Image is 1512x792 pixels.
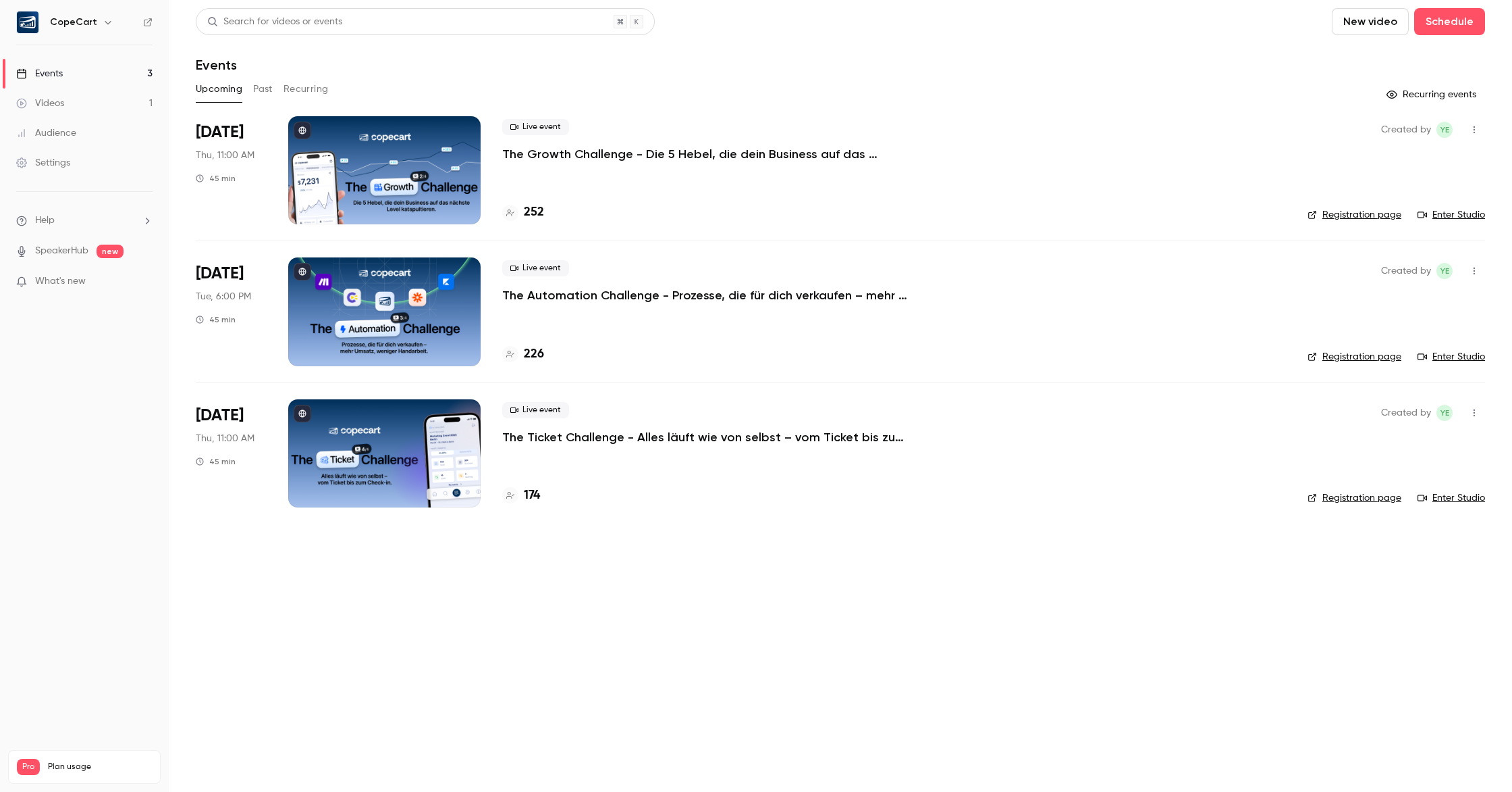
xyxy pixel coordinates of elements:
h1: Events [196,57,237,73]
a: The Growth Challenge - Die 5 Hebel, die dein Business auf das nächste Level katapultieren [502,146,907,162]
a: Registration page [1307,208,1401,222]
span: What's new [35,274,86,289]
a: Enter Studio [1417,350,1485,364]
a: Registration page [1307,491,1401,505]
div: Settings [16,156,70,170]
span: Pro [17,759,40,775]
span: Created by [1381,263,1431,279]
span: Live event [502,119,569,135]
h4: 252 [524,203,544,222]
a: Enter Studio [1417,491,1485,505]
span: Help [35,214,55,228]
h6: CopeCart [50,16,97,29]
div: Oct 7 Tue, 6:00 PM (Europe/Berlin) [196,257,267,366]
span: Plan usage [48,762,152,772]
div: 45 min [196,456,236,467]
div: Search for videos or events [207,15,342,29]
span: [DATE] [196,405,244,426]
button: Upcoming [196,78,242,100]
span: Live event [502,402,569,418]
span: Yasamin Esfahani [1436,263,1453,279]
a: The Ticket Challenge - Alles läuft wie von selbst – vom Ticket bis zum Check-in [502,429,907,445]
span: [DATE] [196,263,244,284]
div: Oct 9 Thu, 11:00 AM (Europe/Berlin) [196,399,267,508]
span: Tue, 6:00 PM [196,290,251,303]
span: Thu, 11:00 AM [196,149,254,162]
a: 226 [502,345,544,364]
a: Enter Studio [1417,208,1485,222]
div: Oct 2 Thu, 11:00 AM (Europe/Berlin) [196,116,267,224]
span: YE [1440,405,1449,421]
div: Audience [16,126,76,140]
a: SpeakerHub [35,244,88,258]
span: Yasamin Esfahani [1436,122,1453,138]
button: New video [1332,8,1409,35]
span: Live event [502,260,569,276]
span: YE [1440,263,1449,279]
button: Recurring events [1380,84,1485,105]
h4: 226 [524,345,544,364]
a: 252 [502,203,544,222]
div: 45 min [196,173,236,184]
span: [DATE] [196,122,244,143]
h4: 174 [524,487,540,505]
div: Events [16,67,63,80]
button: Schedule [1414,8,1485,35]
div: Videos [16,97,64,110]
button: Past [253,78,273,100]
span: Created by [1381,122,1431,138]
span: new [97,245,124,258]
a: Registration page [1307,350,1401,364]
li: help-dropdown-opener [16,214,153,228]
span: Created by [1381,405,1431,421]
span: YE [1440,122,1449,138]
img: CopeCart [17,11,38,33]
a: The Automation Challenge - Prozesse, die für dich verkaufen – mehr Umsatz, weniger Handarbeit [502,287,907,303]
button: Recurring [283,78,329,100]
div: 45 min [196,314,236,325]
span: Thu, 11:00 AM [196,432,254,445]
span: Yasamin Esfahani [1436,405,1453,421]
a: 174 [502,487,540,505]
